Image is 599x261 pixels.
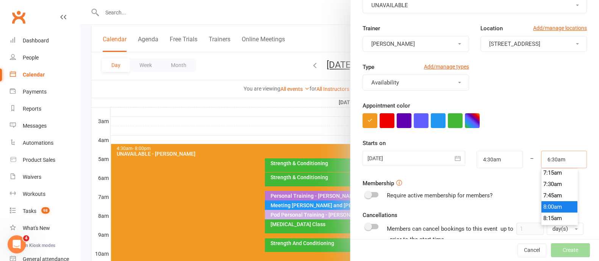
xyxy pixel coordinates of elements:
button: Cancel [518,244,546,257]
span: [STREET_ADDRESS] [489,41,540,47]
span: [PERSON_NAME] [371,41,415,47]
iframe: Intercom live chat [8,235,26,253]
li: 8:15am [541,213,578,224]
a: What's New [10,220,80,237]
div: Dashboard [23,38,49,44]
span: 98 [41,207,50,214]
button: [PERSON_NAME] [363,36,469,52]
li: 7:30am [541,178,578,190]
li: 7:45am [541,190,578,201]
label: Appointment color [363,101,410,110]
div: Calendar [23,72,45,78]
label: Location [480,24,503,33]
span: prior to the start time. [390,236,446,243]
div: Members can cancel bookings to this event [387,223,587,244]
div: Product Sales [23,157,55,163]
li: 8:30am [541,224,578,235]
span: UNAVAILABLE [371,2,408,9]
div: Reports [23,106,41,112]
div: What's New [23,225,50,231]
div: Automations [23,140,53,146]
div: up to [500,223,583,235]
span: 4 [23,235,29,241]
label: Type [363,63,374,72]
label: Membership [363,179,394,188]
div: Messages [23,123,47,129]
a: Add/manage types [424,63,469,71]
a: Messages [10,117,80,134]
div: People [23,55,39,61]
label: Cancellations [363,211,397,220]
label: Trainer [363,24,380,33]
a: Reports [10,100,80,117]
a: Add/manage locations [533,24,587,32]
span: day(s) [552,225,568,232]
a: Automations [10,134,80,152]
div: Workouts [23,191,45,197]
li: 8:00am [541,201,578,213]
label: Starts on [363,139,386,148]
a: Workouts [10,186,80,203]
button: Availability [363,75,469,91]
a: Waivers [10,169,80,186]
button: day(s) [547,223,583,235]
a: Tasks 98 [10,203,80,220]
div: Tasks [23,208,36,214]
a: Dashboard [10,32,80,49]
a: People [10,49,80,66]
div: – [522,151,541,168]
a: Payments [10,83,80,100]
button: [STREET_ADDRESS] [480,36,587,52]
li: 7:15am [541,167,578,178]
div: Payments [23,89,47,95]
div: Require active membership for members? [387,191,493,200]
div: Waivers [23,174,41,180]
a: Calendar [10,66,80,83]
a: Product Sales [10,152,80,169]
span: Availability [371,79,399,86]
a: Clubworx [9,8,28,27]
